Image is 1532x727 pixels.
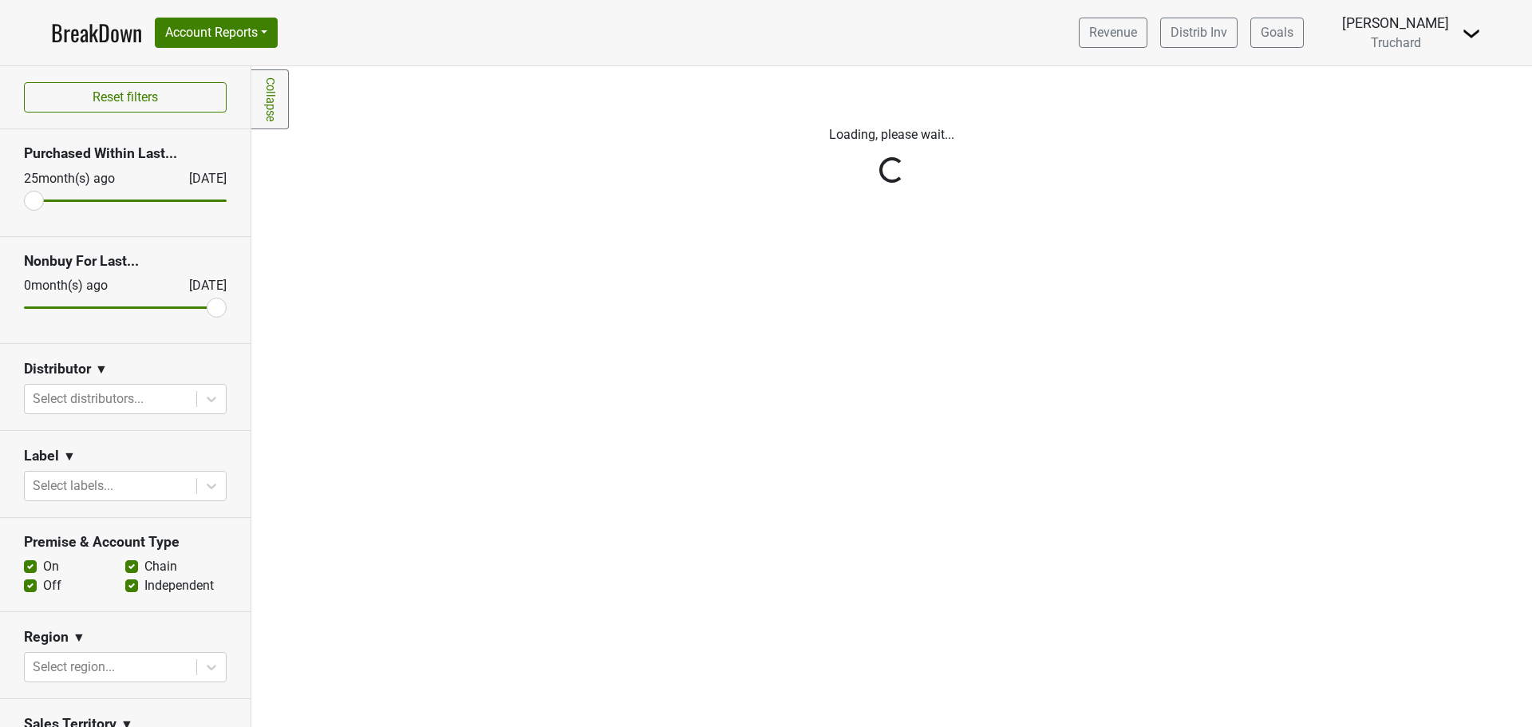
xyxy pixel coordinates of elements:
[155,18,278,48] button: Account Reports
[1342,13,1449,34] div: [PERSON_NAME]
[1250,18,1304,48] a: Goals
[51,16,142,49] a: BreakDown
[1160,18,1238,48] a: Distrib Inv
[251,69,289,129] a: Collapse
[1079,18,1147,48] a: Revenue
[449,125,1335,144] p: Loading, please wait...
[1371,35,1421,50] span: Truchard
[1462,24,1481,43] img: Dropdown Menu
